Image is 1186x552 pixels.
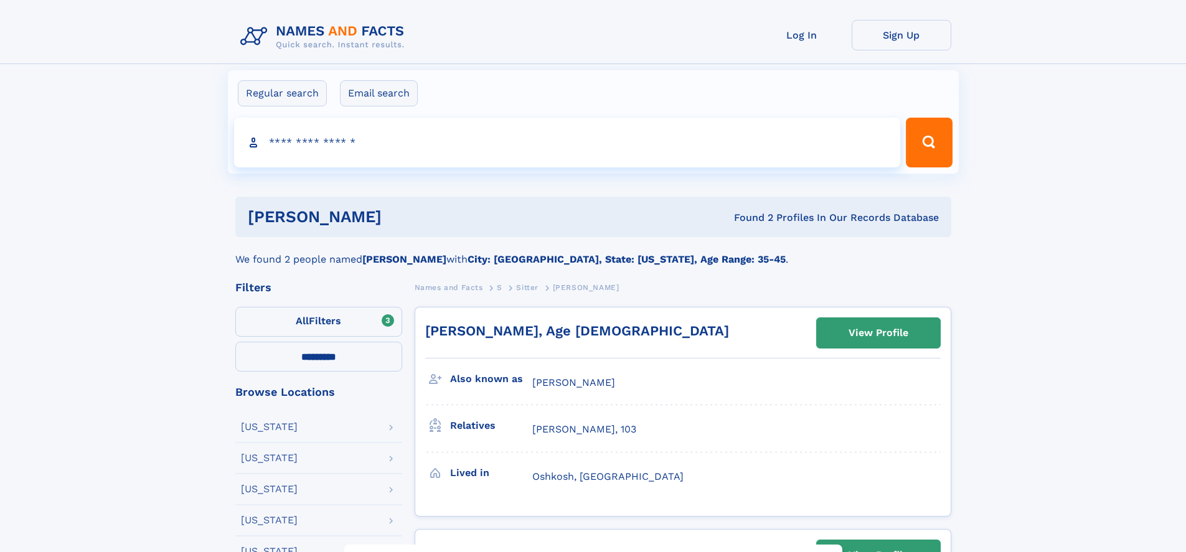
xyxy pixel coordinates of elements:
div: [US_STATE] [241,515,298,525]
span: All [296,315,309,327]
span: S [497,283,502,292]
h3: Also known as [450,368,532,390]
a: [PERSON_NAME], Age [DEMOGRAPHIC_DATA] [425,323,729,339]
div: Browse Locations [235,386,402,398]
span: [PERSON_NAME] [532,377,615,388]
span: Oshkosh, [GEOGRAPHIC_DATA] [532,470,684,482]
a: Names and Facts [415,279,483,295]
h3: Relatives [450,415,532,436]
h1: [PERSON_NAME] [248,209,558,225]
label: Email search [340,80,418,106]
label: Regular search [238,80,327,106]
div: Filters [235,282,402,293]
img: Logo Names and Facts [235,20,415,54]
div: View Profile [849,319,908,347]
span: Sitter [516,283,539,292]
b: [PERSON_NAME] [362,253,446,265]
a: Sitter [516,279,539,295]
a: View Profile [817,318,940,348]
div: [US_STATE] [241,453,298,463]
div: Found 2 Profiles In Our Records Database [558,211,939,225]
h3: Lived in [450,462,532,484]
a: Log In [752,20,852,50]
b: City: [GEOGRAPHIC_DATA], State: [US_STATE], Age Range: 35-45 [468,253,786,265]
a: [PERSON_NAME], 103 [532,423,636,436]
a: Sign Up [852,20,951,50]
div: [US_STATE] [241,484,298,494]
input: search input [234,118,901,167]
a: S [497,279,502,295]
div: We found 2 people named with . [235,237,951,267]
label: Filters [235,307,402,337]
span: [PERSON_NAME] [553,283,619,292]
button: Search Button [906,118,952,167]
div: [US_STATE] [241,422,298,432]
